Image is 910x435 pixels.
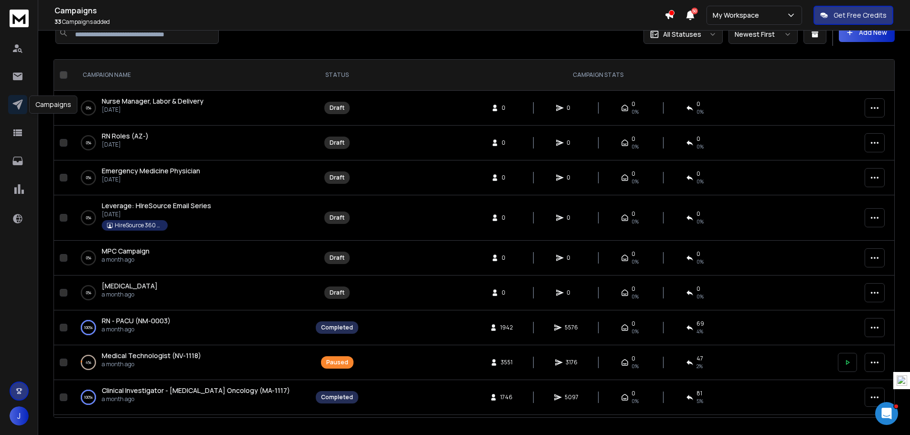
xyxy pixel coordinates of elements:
span: 0 [632,285,635,293]
td: 0%MPC Campaigna month ago [71,241,310,276]
div: Paused [326,359,348,366]
span: 81 [696,390,702,397]
span: 4 % [696,328,703,335]
span: 0 [502,139,511,147]
div: Completed [321,324,353,331]
span: 0 [502,104,511,112]
span: Medical Technologist (NV-1118) [102,351,201,360]
span: 0% [632,293,639,300]
span: 47 [696,355,703,362]
div: Completed [321,393,353,401]
span: 0 [502,254,511,262]
h1: Campaigns [54,5,664,16]
button: J [10,406,29,425]
span: 0% [632,258,639,265]
img: logo [10,10,29,27]
span: 0 [567,254,576,262]
p: a month ago [102,256,150,264]
span: 0 [567,139,576,147]
span: 1942 [500,324,513,331]
p: a month ago [102,395,290,403]
span: 0% [696,293,704,300]
span: 0% [696,258,704,265]
p: Campaigns added [54,18,664,26]
span: 0% [696,108,704,116]
span: 0 [696,250,700,258]
span: 0% [632,328,639,335]
td: 0%[MEDICAL_DATA]a month ago [71,276,310,310]
span: 0 [696,210,700,218]
a: Nurse Manager, Labor & Delivery [102,96,203,106]
p: HireSource 360 BD [115,222,162,229]
span: 3551 [501,359,513,366]
p: [DATE] [102,176,200,183]
span: 0 [696,285,700,293]
div: Draft [330,254,344,262]
iframe: Intercom live chat [875,402,898,425]
td: 0%Leverage: HIreSource Email Series[DATE]HireSource 360 BD [71,195,310,241]
th: CAMPAIGN STATS [364,60,832,91]
span: Emergency Medicine Physician [102,166,200,175]
p: a month ago [102,326,171,333]
span: 0% [696,218,704,225]
p: a month ago [102,361,201,368]
span: 5097 [565,393,578,401]
span: Clinical Investigator - [MEDICAL_DATA] Oncology (MA-1117) [102,386,290,395]
span: 0 [632,210,635,218]
p: My Workspace [713,11,763,20]
span: 50 [691,8,698,14]
p: 4 % [86,358,91,367]
a: Leverage: HIreSource Email Series [102,201,211,211]
span: Leverage: HIreSource Email Series [102,201,211,210]
div: Draft [330,289,344,297]
td: 100%Clinical Investigator - [MEDICAL_DATA] Oncology (MA-1117)a month ago [71,380,310,415]
span: 33 [54,18,61,26]
p: 0 % [86,138,91,148]
p: 0 % [86,103,91,113]
td: 0%Emergency Medicine Physician[DATE] [71,160,310,195]
p: 0 % [86,288,91,297]
span: 0 [632,170,635,178]
span: 1746 [500,393,513,401]
span: 69 [696,320,704,328]
span: 0 [502,174,511,181]
p: [DATE] [102,211,211,218]
td: 4%Medical Technologist (NV-1118)a month ago [71,345,310,380]
div: Draft [330,174,344,181]
span: 0 [632,355,635,362]
a: MPC Campaign [102,246,150,256]
span: 0 [632,250,635,258]
span: 0 [567,289,576,297]
a: Clinical Investigator - [MEDICAL_DATA] Oncology (MA-1117) [102,386,290,395]
span: [MEDICAL_DATA] [102,281,158,290]
button: Add New [839,23,895,42]
p: 0 % [86,213,91,223]
div: Draft [330,104,344,112]
p: 0 % [86,173,91,182]
p: [DATE] [102,106,203,114]
p: Get Free Credits [834,11,887,20]
a: Emergency Medicine Physician [102,166,200,176]
p: [DATE] [102,141,149,149]
span: 0% [696,178,704,185]
a: RN - PACU (NM-0003) [102,316,171,326]
span: 0 [696,100,700,108]
td: 0%RN Roles (AZ-)[DATE] [71,126,310,160]
span: 0 [632,100,635,108]
span: 0 [696,170,700,178]
span: RN Roles (AZ-) [102,131,149,140]
span: 2 % [696,362,703,370]
span: 0% [696,143,704,150]
span: 0 [567,104,576,112]
td: 0%Nurse Manager, Labor & Delivery[DATE] [71,91,310,126]
span: 0 [632,320,635,328]
span: 5576 [565,324,578,331]
div: Draft [330,139,344,147]
td: 100%RN - PACU (NM-0003)a month ago [71,310,310,345]
span: 0 [632,135,635,143]
th: STATUS [310,60,364,91]
span: 3176 [566,359,578,366]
